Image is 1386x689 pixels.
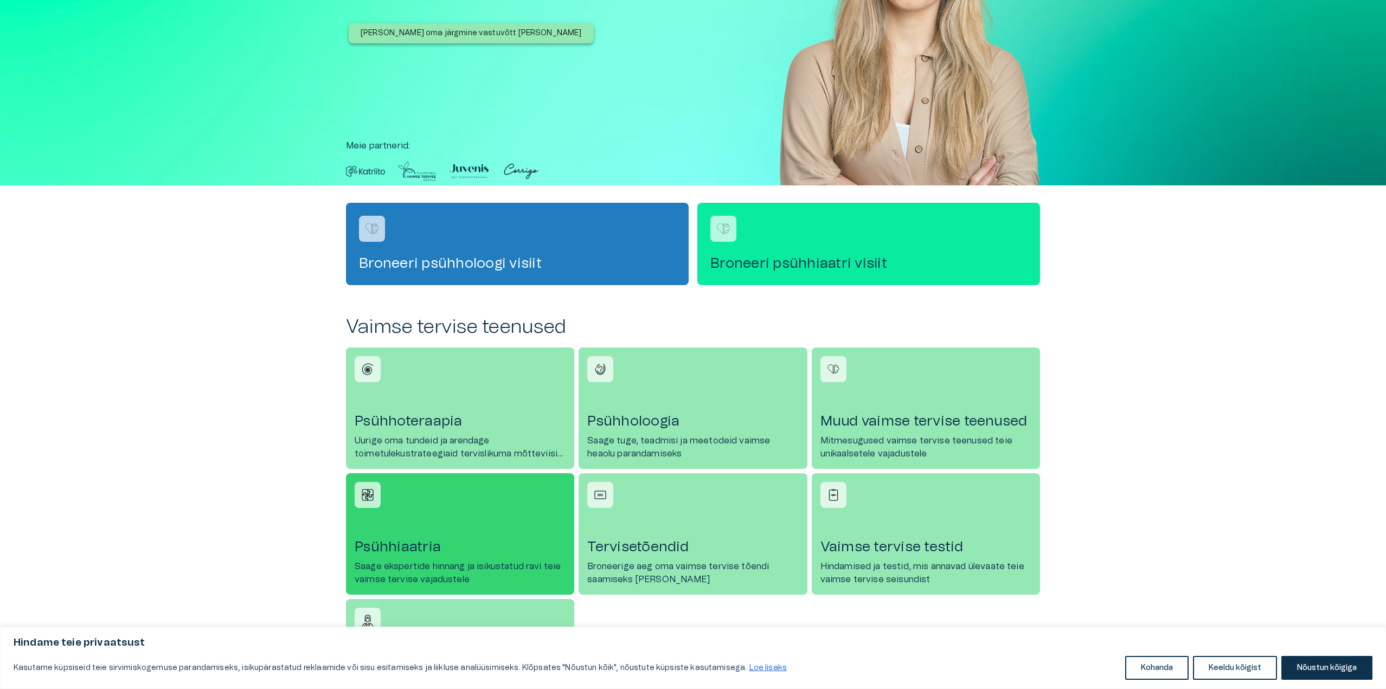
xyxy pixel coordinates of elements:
p: Saage ekspertide hinnang ja isikustatud ravi teie vaimse tervise vajadustele [355,560,566,586]
img: Psühholoogia icon [592,361,608,377]
img: Vaimse tervise õde icon [360,613,376,629]
a: Loe lisaks [749,664,788,672]
p: Meie partnerid : [346,139,1040,152]
h4: Psühhoteraapia [355,413,566,430]
a: Navigate to service booking [346,203,689,285]
h4: Psühhiaatria [355,538,566,556]
p: Kasutame küpsiseid teie sirvimiskogemuse parandamiseks, isikupärastatud reklaamide või sisu esita... [14,661,787,674]
img: Psühhoteraapia icon [360,361,376,377]
button: Nõustun kõigiga [1281,656,1372,680]
h4: Broneeri psühholoogi visiit [359,255,676,272]
img: Vaimse tervise testid icon [825,487,842,503]
button: Keeldu kõigist [1193,656,1277,680]
img: Broneeri psühholoogi visiit logo [364,221,380,237]
p: Hindame teie privaatsust [14,636,1372,649]
img: Partner logo [398,161,437,182]
h4: Vaimse tervise testid [820,538,1031,556]
button: Kohanda [1125,656,1189,680]
h4: Psühholoogia [587,413,798,430]
h4: Muud vaimse tervise teenused [820,413,1031,430]
a: Navigate to service booking [697,203,1040,285]
p: Broneerige aeg oma vaimse tervise tõendi saamiseks [PERSON_NAME] [587,560,798,586]
img: Broneeri psühhiaatri visiit logo [715,221,732,237]
p: Saage tuge, teadmisi ja meetodeid vaimse heaolu parandamiseks [587,434,798,460]
button: [PERSON_NAME] oma järgmine vastuvõtt [PERSON_NAME] [349,23,594,43]
p: Hindamised ja testid, mis annavad ülevaate teie vaimse tervise seisundist [820,560,1031,586]
p: Uurige oma tundeid ja arendage toimetulekustrateegiaid tervislikuma mõtteviisi saavutamiseks [355,434,566,460]
img: Muud vaimse tervise teenused icon [825,361,842,377]
img: Partner logo [502,161,541,182]
p: Mitmesugused vaimse tervise teenused teie unikaalsetele vajadustele [820,434,1031,460]
h4: Broneeri psühhiaatri visiit [710,255,1027,272]
img: Psühhiaatria icon [360,487,376,503]
h2: Vaimse tervise teenused [346,315,1040,339]
img: Partner logo [450,161,489,182]
img: Partner logo [346,161,385,182]
h4: Tervisetõendid [587,538,798,556]
img: Tervisetõendid icon [592,487,608,503]
p: [PERSON_NAME] oma järgmine vastuvõtt [PERSON_NAME] [361,28,582,39]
